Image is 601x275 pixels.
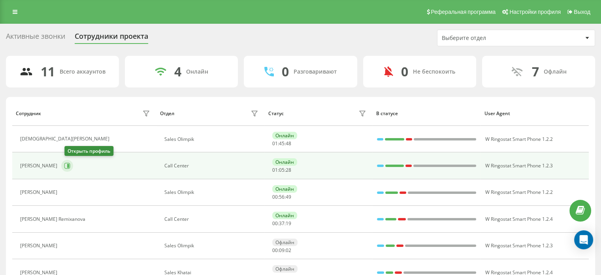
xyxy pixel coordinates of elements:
div: Call Center [164,163,260,169]
div: Онлайн [272,212,297,219]
span: 01 [272,167,278,173]
div: [PERSON_NAME] [20,163,59,169]
span: W Ringostat Smart Phone 1.2.2 [485,189,552,195]
div: Open Intercom Messenger [574,230,593,249]
div: Выберите отдел [442,35,536,42]
span: 19 [286,220,291,227]
div: [DEMOGRAPHIC_DATA][PERSON_NAME] [20,136,111,142]
span: 00 [272,247,278,254]
div: Онлайн [272,185,297,193]
div: 0 [282,64,289,79]
div: : : [272,221,291,226]
div: Офлайн [272,265,298,273]
div: Статус [268,111,284,116]
span: 09 [279,247,284,254]
span: W Ringostat Smart Phone 1.2.3 [485,162,552,169]
div: Сотрудник [16,111,41,116]
div: User Agent [484,111,585,116]
div: [PERSON_NAME] Remixanova [20,216,87,222]
div: 4 [174,64,181,79]
span: 00 [272,193,278,200]
div: В статусе [376,111,477,116]
div: Онлайн [186,68,208,75]
div: Офлайн [543,68,566,75]
div: : : [272,141,291,146]
span: Реферальная программа [431,9,495,15]
div: [PERSON_NAME] [20,190,59,195]
div: Sales Olimpik [164,137,260,142]
span: 56 [279,193,284,200]
div: Онлайн [272,158,297,166]
div: Активные звонки [6,32,65,44]
div: Не беспокоить [413,68,455,75]
span: 01 [272,140,278,147]
span: 05 [279,167,284,173]
div: : : [272,248,291,253]
div: Call Center [164,216,260,222]
span: W Ringostat Smart Phone 1.2.4 [485,216,552,222]
span: 37 [279,220,284,227]
span: 02 [286,247,291,254]
span: 45 [279,140,284,147]
div: 11 [41,64,55,79]
div: [PERSON_NAME] [20,243,59,248]
div: Sales Olimpik [164,243,260,248]
span: 48 [286,140,291,147]
span: 28 [286,167,291,173]
div: 7 [531,64,539,79]
div: Разговаривают [294,68,337,75]
span: 00 [272,220,278,227]
div: Всего аккаунтов [60,68,106,75]
span: Настройки профиля [509,9,561,15]
div: Офлайн [272,239,298,246]
div: Sales Olimpik [164,190,260,195]
div: 0 [401,64,408,79]
span: W Ringostat Smart Phone 1.2.3 [485,242,552,249]
div: Отдел [160,111,174,116]
div: Открыть профиль [64,146,113,156]
span: 49 [286,193,291,200]
div: Онлайн [272,132,297,139]
span: W Ringostat Smart Phone 1.2.2 [485,136,552,142]
div: : : [272,194,291,200]
div: : : [272,167,291,173]
div: Сотрудники проекта [75,32,148,44]
span: Выход [574,9,590,15]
